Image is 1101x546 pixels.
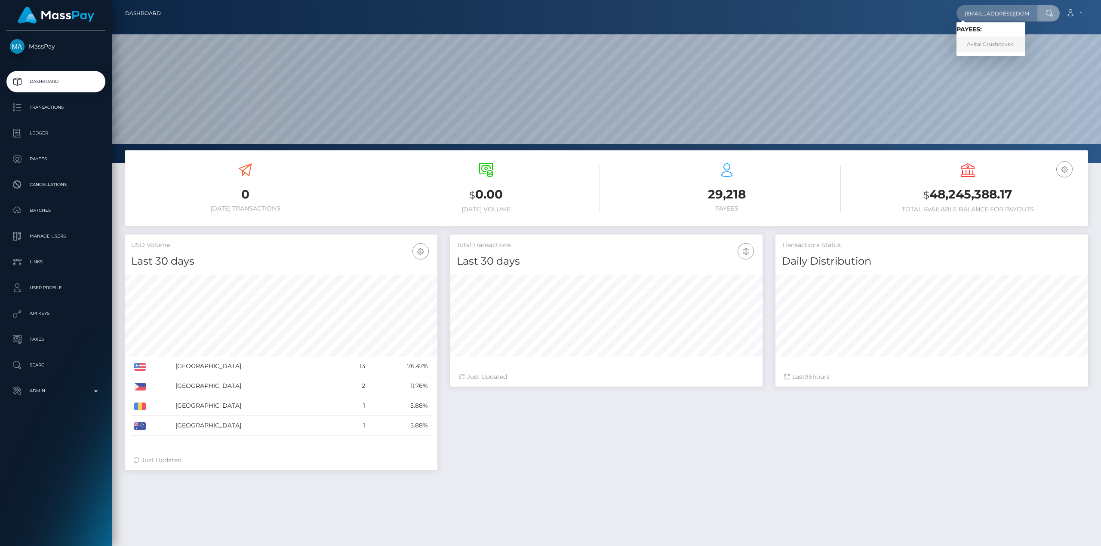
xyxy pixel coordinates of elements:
td: 11.76% [368,376,431,396]
a: Batches [6,200,105,221]
h3: 0.00 [372,186,600,204]
span: MassPay [6,43,105,50]
a: Manage Users [6,226,105,247]
p: Transactions [10,101,102,114]
img: US.png [134,363,146,371]
a: Dashboard [6,71,105,92]
p: Dashboard [10,75,102,88]
td: [GEOGRAPHIC_DATA] [172,357,341,376]
p: User Profile [10,281,102,294]
p: Taxes [10,333,102,346]
span: 96 [805,373,812,381]
td: 2 [341,376,368,396]
img: RO.png [134,403,146,410]
a: Search [6,354,105,376]
a: Admin [6,380,105,402]
a: Cancellations [6,174,105,195]
td: 76.47% [368,357,431,376]
div: Last hours [784,372,1079,381]
a: Taxes [6,329,105,350]
h6: Payees [613,205,841,212]
p: API Keys [10,307,102,320]
td: 1 [341,396,368,416]
h6: [DATE] Transactions [131,205,359,212]
p: Links [10,256,102,268]
td: [GEOGRAPHIC_DATA] [172,416,341,436]
input: Search... [956,5,1037,21]
img: MassPay Logo [18,7,94,24]
h6: Payees: [956,26,1025,33]
td: [GEOGRAPHIC_DATA] [172,376,341,396]
a: API Keys [6,303,105,324]
td: 5.88% [368,416,431,436]
a: Links [6,251,105,273]
p: Search [10,359,102,372]
img: MassPay [10,39,25,54]
a: Payees [6,148,105,170]
td: 13 [341,357,368,376]
a: Transactions [6,97,105,118]
div: Just Updated [459,372,754,381]
small: $ [923,189,929,201]
small: $ [469,189,475,201]
p: Ledger [10,127,102,140]
a: Avital Grushcovski [956,37,1025,52]
p: Batches [10,204,102,217]
div: Just Updated [133,456,429,465]
td: 5.88% [368,396,431,416]
a: User Profile [6,277,105,299]
h4: Last 30 days [457,254,757,269]
img: AU.png [134,422,146,430]
td: 1 [341,416,368,436]
h3: 48,245,388.17 [854,186,1082,204]
p: Admin [10,384,102,397]
h3: 0 [131,186,359,203]
h4: Last 30 days [131,254,431,269]
h6: [DATE] Volume [372,206,600,213]
h5: USD Volume [131,241,431,250]
a: Ledger [6,122,105,144]
img: PH.png [134,383,146,390]
p: Cancellations [10,178,102,191]
p: Manage Users [10,230,102,243]
h3: 29,218 [613,186,841,203]
td: [GEOGRAPHIC_DATA] [172,396,341,416]
h6: Total Available Balance for Payouts [854,206,1082,213]
a: Dashboard [125,4,161,22]
h5: Transactions Status [782,241,1082,250]
h4: Daily Distribution [782,254,1082,269]
h5: Total Transactions [457,241,757,250]
p: Payees [10,153,102,165]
